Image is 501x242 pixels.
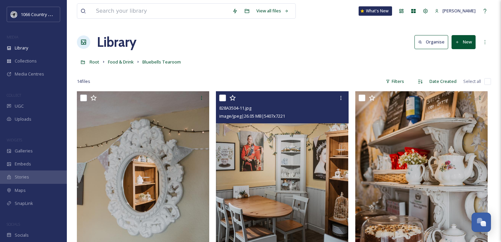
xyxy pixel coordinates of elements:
[90,58,99,66] a: Root
[452,35,476,49] button: New
[414,35,448,49] button: Organise
[15,232,29,238] span: Socials
[142,58,181,66] a: Bluebells Tearoom
[414,35,452,49] a: Organise
[15,103,24,109] span: UGC
[7,222,20,227] span: SOCIALS
[443,8,476,14] span: [PERSON_NAME]
[15,200,33,207] span: SnapLink
[426,75,460,88] div: Date Created
[359,6,392,16] a: What's New
[15,174,29,180] span: Stories
[142,59,181,65] span: Bluebells Tearoom
[7,93,21,98] span: COLLECT
[108,59,134,65] span: Food & Drink
[253,4,292,17] a: View all files
[97,32,136,52] a: Library
[15,58,37,64] span: Collections
[15,116,31,122] span: Uploads
[15,161,31,167] span: Embeds
[15,71,44,77] span: Media Centres
[463,78,481,85] span: Select all
[7,34,18,39] span: MEDIA
[108,58,134,66] a: Food & Drink
[11,11,17,18] img: logo_footerstamp.png
[382,75,407,88] div: Filters
[15,45,28,51] span: Library
[219,105,251,111] span: 828A3504-11.jpg
[219,113,285,119] span: image/jpeg | 26.05 MB | 5407 x 7221
[431,4,479,17] a: [PERSON_NAME]
[90,59,99,65] span: Root
[77,78,90,85] span: 14 file s
[7,137,22,142] span: WIDGETS
[15,187,26,194] span: Maps
[93,4,229,18] input: Search your library
[21,11,68,17] span: 1066 Country Marketing
[472,213,491,232] button: Open Chat
[15,148,33,154] span: Galleries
